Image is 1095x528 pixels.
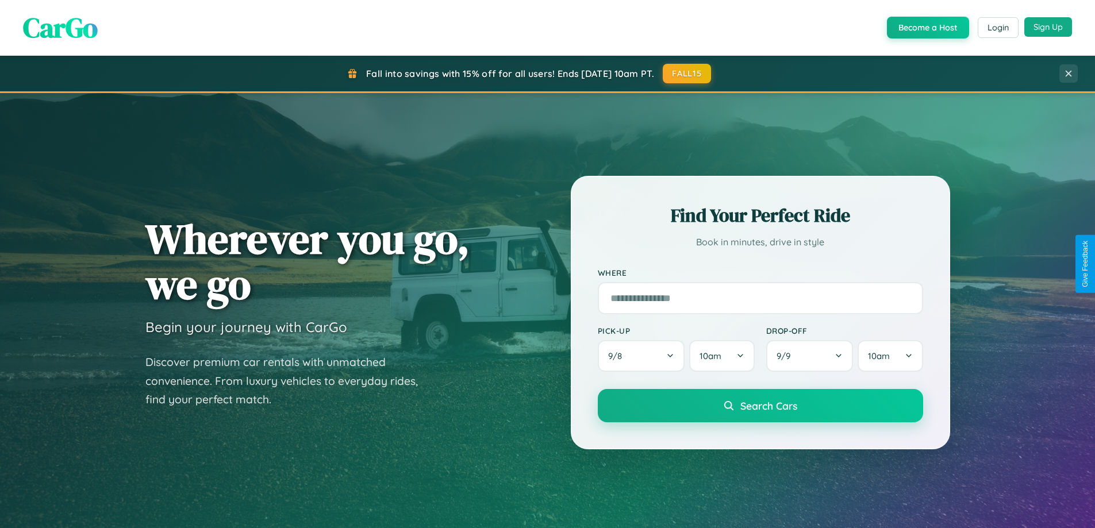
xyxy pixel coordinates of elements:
div: Give Feedback [1081,241,1089,287]
h2: Find Your Perfect Ride [598,203,923,228]
span: 10am [868,350,890,361]
span: Search Cars [740,399,797,412]
h1: Wherever you go, we go [145,216,470,307]
label: Drop-off [766,326,923,336]
button: Sign Up [1024,17,1072,37]
button: Search Cars [598,389,923,422]
label: Where [598,268,923,278]
span: 10am [700,350,721,361]
button: 9/9 [766,340,854,372]
label: Pick-up [598,326,755,336]
h3: Begin your journey with CarGo [145,318,347,336]
span: 9 / 9 [777,350,796,361]
span: Fall into savings with 15% off for all users! Ends [DATE] 10am PT. [366,68,654,79]
button: 10am [689,340,754,372]
button: Login [978,17,1019,38]
p: Discover premium car rentals with unmatched convenience. From luxury vehicles to everyday rides, ... [145,353,433,409]
button: FALL15 [663,64,711,83]
span: CarGo [23,9,98,47]
button: Become a Host [887,17,969,38]
p: Book in minutes, drive in style [598,234,923,250]
span: 9 / 8 [608,350,628,361]
button: 9/8 [598,340,685,372]
button: 10am [858,340,923,372]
